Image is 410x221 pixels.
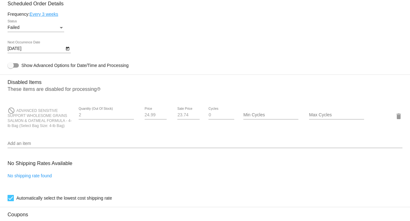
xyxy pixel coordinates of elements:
h3: Scheduled Order Details [8,1,402,7]
a: Every 3 weeks [30,12,58,17]
h3: Disabled Items [8,75,402,85]
span: Automatically select the lowest cost shipping rate [16,194,112,202]
input: Price [145,113,167,118]
span: Failed [8,25,19,30]
mat-icon: do_not_disturb [8,107,15,114]
p: These items are disabled for processing [8,86,402,95]
h3: No Shipping Rates Available [8,157,72,170]
div: Frequency: [8,12,402,17]
mat-select: Status [8,25,64,30]
input: Cycles [208,113,234,118]
input: Add an item [8,141,402,146]
span: ADVANCED SENSITIVE SUPPORT WHOLESOME GRAINS SALMON & OATMEAL FORMULA - 4-lb Bag (Select Bag Size:... [8,108,72,128]
h3: Coupons [8,207,402,218]
input: Min Cycles [243,113,298,118]
mat-icon: delete [395,113,402,120]
span: Show Advanced Options for Date/Time and Processing [21,62,129,69]
input: Sale Price [177,113,199,118]
input: Next Occurrence Date [8,46,64,51]
input: Quantity (Out Of Stock) [79,113,134,118]
button: Open calendar [64,45,71,52]
input: Max Cycles [309,113,364,118]
a: No shipping rate found [8,173,52,178]
mat-icon: help_outline [97,87,101,95]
